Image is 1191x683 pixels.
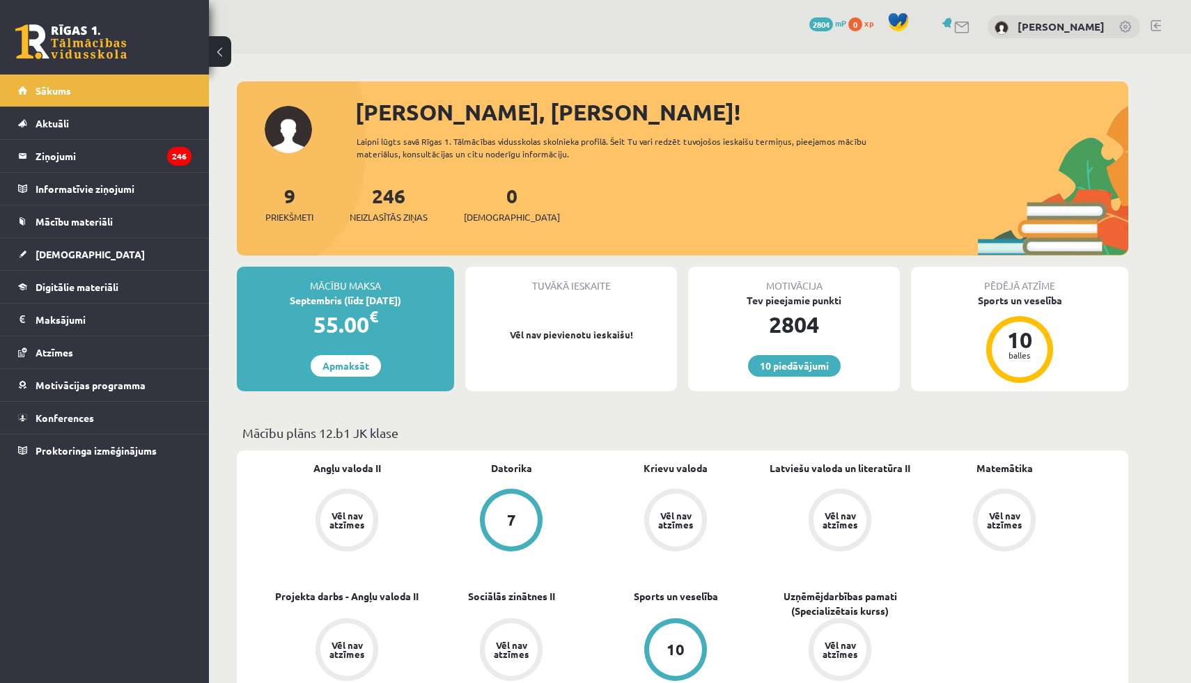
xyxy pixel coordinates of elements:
span: 2804 [809,17,833,31]
a: 0[DEMOGRAPHIC_DATA] [464,183,560,224]
span: Atzīmes [36,346,73,359]
div: Vēl nav atzīmes [327,641,366,659]
a: Apmaksāt [311,355,381,377]
a: Proktoringa izmēģinājums [18,434,192,466]
a: Sports un veselība [634,589,718,604]
div: Laipni lūgts savā Rīgas 1. Tālmācības vidusskolas skolnieka profilā. Šeit Tu vari redzēt tuvojošo... [357,135,892,160]
a: Ziņojumi246 [18,140,192,172]
i: 246 [167,147,192,166]
div: Motivācija [688,267,900,293]
span: [DEMOGRAPHIC_DATA] [36,248,145,260]
a: 7 [429,489,593,554]
a: Informatīvie ziņojumi [18,173,192,205]
div: Vēl nav atzīmes [820,641,859,659]
a: Datorika [491,461,532,476]
div: Vēl nav atzīmes [327,511,366,529]
div: 10 [667,642,685,657]
span: Mācību materiāli [36,215,113,228]
a: Digitālie materiāli [18,271,192,303]
span: Aktuāli [36,117,69,129]
a: Mācību materiāli [18,205,192,237]
span: xp [864,17,873,29]
a: Vēl nav atzīmes [265,489,429,554]
a: Angļu valoda II [313,461,381,476]
a: Krievu valoda [644,461,708,476]
a: Sociālās zinātnes II [468,589,555,604]
div: Mācību maksa [237,267,454,293]
a: Atzīmes [18,336,192,368]
img: Aļika Milena Gusarenko [995,21,1009,35]
div: 55.00 [237,308,454,341]
a: Vēl nav atzīmes [758,489,922,554]
div: Vēl nav atzīmes [985,511,1024,529]
div: 10 [999,329,1041,351]
span: Konferences [36,411,94,424]
div: Tuvākā ieskaite [465,267,677,293]
a: 0 xp [848,17,880,29]
div: 7 [507,512,516,528]
div: Tev pieejamie punkti [688,293,900,308]
div: [PERSON_NAME], [PERSON_NAME]! [355,95,1128,129]
a: Vēl nav atzīmes [593,489,758,554]
div: Sports un veselība [911,293,1128,308]
legend: Maksājumi [36,304,192,336]
p: Mācību plāns 12.b1 JK klase [242,423,1123,442]
a: Sports un veselība 10 balles [911,293,1128,385]
a: Maksājumi [18,304,192,336]
span: Motivācijas programma [36,379,146,391]
span: mP [835,17,846,29]
p: Vēl nav pievienotu ieskaišu! [472,328,670,342]
div: 2804 [688,308,900,341]
a: 10 piedāvājumi [748,355,841,377]
a: [DEMOGRAPHIC_DATA] [18,238,192,270]
a: 9Priekšmeti [265,183,313,224]
span: Proktoringa izmēģinājums [36,444,157,457]
span: Digitālie materiāli [36,281,118,293]
div: Septembris (līdz [DATE]) [237,293,454,308]
a: 2804 mP [809,17,846,29]
span: [DEMOGRAPHIC_DATA] [464,210,560,224]
div: balles [999,351,1041,359]
span: € [369,306,378,327]
a: Vēl nav atzīmes [922,489,1087,554]
span: 0 [848,17,862,31]
a: Rīgas 1. Tālmācības vidusskola [15,24,127,59]
a: Motivācijas programma [18,369,192,401]
div: Vēl nav atzīmes [492,641,531,659]
a: 246Neizlasītās ziņas [350,183,428,224]
legend: Informatīvie ziņojumi [36,173,192,205]
span: Priekšmeti [265,210,313,224]
div: Vēl nav atzīmes [820,511,859,529]
div: Vēl nav atzīmes [656,511,695,529]
a: Matemātika [976,461,1033,476]
a: Uzņēmējdarbības pamati (Specializētais kurss) [758,589,922,618]
a: [PERSON_NAME] [1018,19,1105,33]
span: Sākums [36,84,71,97]
a: Konferences [18,402,192,434]
a: Projekta darbs - Angļu valoda II [275,589,419,604]
span: Neizlasītās ziņas [350,210,428,224]
div: Pēdējā atzīme [911,267,1128,293]
a: Latviešu valoda un literatūra II [770,461,910,476]
a: Sākums [18,74,192,107]
a: Aktuāli [18,107,192,139]
legend: Ziņojumi [36,140,192,172]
